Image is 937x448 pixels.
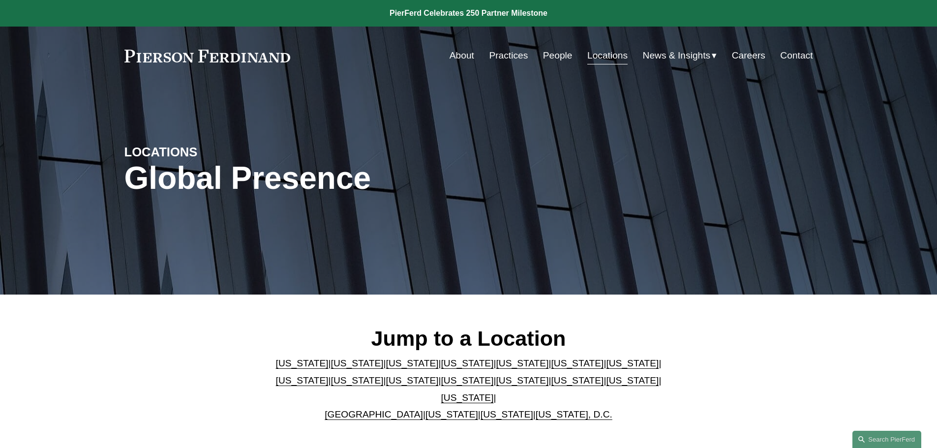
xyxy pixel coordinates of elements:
a: [US_STATE] [276,358,329,368]
a: [US_STATE] [496,375,548,386]
a: [US_STATE] [441,392,494,403]
a: About [450,46,474,65]
a: [US_STATE] [331,375,384,386]
a: [US_STATE] [441,375,494,386]
a: Practices [489,46,528,65]
a: [US_STATE] [496,358,548,368]
a: [US_STATE] [606,375,659,386]
a: [US_STATE] [606,358,659,368]
a: folder dropdown [643,46,717,65]
a: Contact [780,46,813,65]
span: News & Insights [643,47,711,64]
a: Locations [587,46,628,65]
a: [US_STATE] [441,358,494,368]
a: [US_STATE] [425,409,478,419]
a: [US_STATE] [386,358,439,368]
a: [US_STATE], D.C. [536,409,612,419]
a: [US_STATE] [481,409,533,419]
a: [US_STATE] [551,358,604,368]
p: | | | | | | | | | | | | | | | | | | [268,355,669,423]
h2: Jump to a Location [268,326,669,351]
a: [US_STATE] [386,375,439,386]
a: [US_STATE] [276,375,329,386]
a: People [543,46,573,65]
a: [US_STATE] [551,375,604,386]
a: [GEOGRAPHIC_DATA] [325,409,423,419]
a: Careers [732,46,765,65]
a: Search this site [852,431,921,448]
a: [US_STATE] [331,358,384,368]
h1: Global Presence [124,160,583,196]
h4: LOCATIONS [124,144,297,160]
